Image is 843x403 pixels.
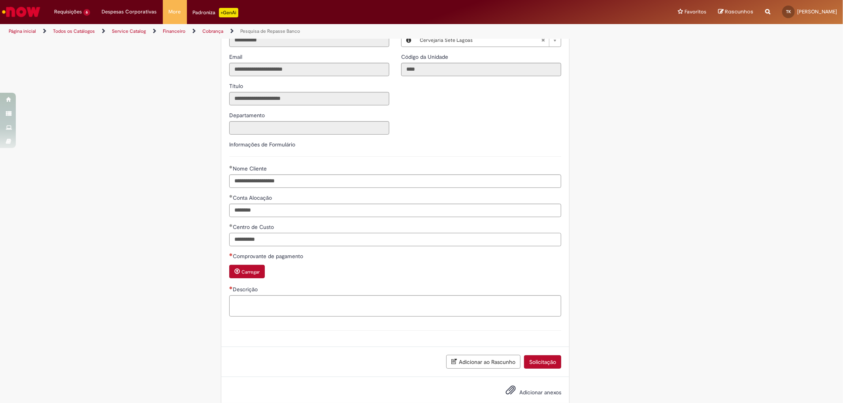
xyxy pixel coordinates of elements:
textarea: Descrição [229,295,561,317]
span: Conta Alocação [233,194,273,201]
span: Despesas Corporativas [102,8,157,16]
span: Somente leitura - Código da Unidade [401,53,450,60]
small: Carregar [241,269,260,275]
ul: Trilhas de página [6,24,556,39]
span: Necessários [229,286,233,289]
input: Título [229,92,389,105]
button: Local, Visualizar este registro Cervejaria Sete Lagoas [402,34,416,47]
a: Pesquisa de Repasse Banco [240,28,300,34]
a: Financeiro [163,28,185,34]
input: ID [229,34,389,47]
input: Email [229,63,389,76]
input: Nome Cliente [229,174,561,188]
button: Solicitação [524,355,561,369]
span: Adicionar anexos [519,389,561,396]
abbr: Limpar campo Local [537,34,549,47]
div: Padroniza [193,8,238,17]
label: Informações de Formulário [229,141,295,148]
img: ServiceNow [1,4,41,20]
span: Descrição [233,286,259,293]
input: Conta Alocação [229,204,561,217]
span: Rascunhos [725,8,753,15]
a: Cobrança [202,28,223,34]
label: Somente leitura - Código da Unidade [401,53,450,61]
span: Somente leitura - Título [229,82,245,90]
a: Service Catalog [112,28,146,34]
span: Necessários [229,253,233,256]
a: Rascunhos [718,8,753,16]
p: +GenAi [219,8,238,17]
label: Somente leitura - Departamento [229,111,266,119]
span: Cervejaria Sete Lagoas [420,34,541,47]
a: Todos os Catálogos [53,28,95,34]
span: Comprovante de pagamento [233,253,305,260]
span: More [169,8,181,16]
label: Somente leitura - Email [229,53,244,61]
a: Página inicial [9,28,36,34]
span: 6 [83,9,90,16]
span: Nome Cliente [233,165,268,172]
span: Somente leitura - Departamento [229,112,266,119]
span: Requisições [54,8,82,16]
label: Somente leitura - Título [229,82,245,90]
button: Carregar anexo de Comprovante de pagamento Required [229,265,265,278]
input: Departamento [229,121,389,135]
span: Somente leitura - Email [229,53,244,60]
button: Adicionar anexos [504,383,518,401]
a: Cervejaria Sete LagoasLimpar campo Local [416,34,561,47]
input: Centro de Custo [229,233,561,246]
button: Adicionar ao Rascunho [446,355,521,369]
span: [PERSON_NAME] [797,8,837,15]
span: Obrigatório Preenchido [229,165,233,169]
input: Código da Unidade [401,63,561,76]
span: Centro de Custo [233,223,275,231]
span: Obrigatório Preenchido [229,195,233,198]
span: TK [786,9,791,14]
span: Favoritos [685,8,706,16]
span: Obrigatório Preenchido [229,224,233,227]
